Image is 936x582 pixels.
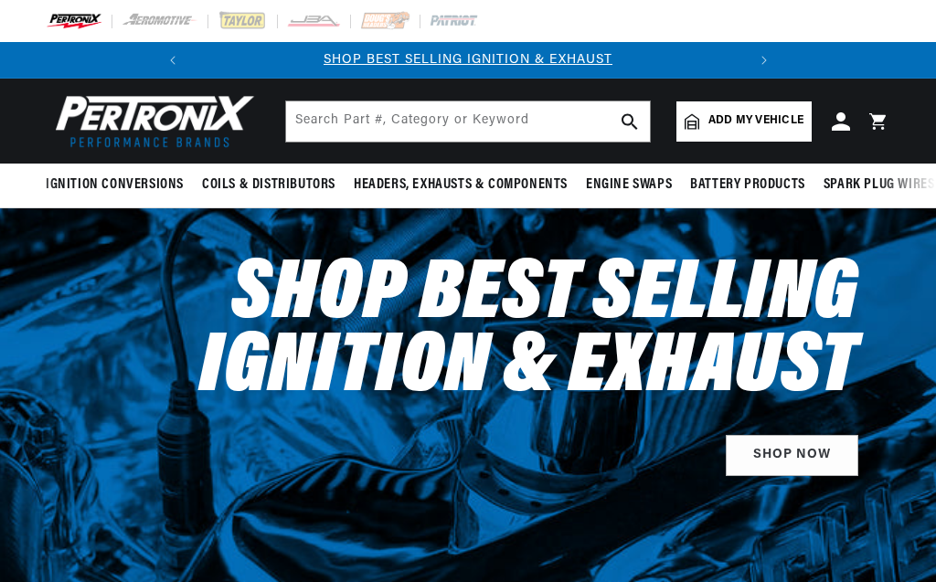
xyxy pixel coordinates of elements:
summary: Engine Swaps [577,164,681,206]
button: search button [610,101,650,142]
a: SHOP BEST SELLING IGNITION & EXHAUST [324,53,612,67]
div: 1 of 2 [191,50,746,70]
span: Ignition Conversions [46,175,184,195]
img: Pertronix [46,90,256,153]
summary: Coils & Distributors [193,164,345,206]
a: SHOP NOW [726,435,858,476]
summary: Battery Products [681,164,814,206]
a: Add my vehicle [676,101,812,142]
div: Announcement [191,50,746,70]
span: Spark Plug Wires [824,175,935,195]
button: Translation missing: en.sections.announcements.next_announcement [746,42,782,79]
span: Engine Swaps [586,175,672,195]
span: Headers, Exhausts & Components [354,175,568,195]
span: Add my vehicle [708,112,803,130]
button: Translation missing: en.sections.announcements.previous_announcement [154,42,191,79]
span: Coils & Distributors [202,175,335,195]
summary: Ignition Conversions [46,164,193,206]
summary: Headers, Exhausts & Components [345,164,577,206]
input: Search Part #, Category or Keyword [286,101,650,142]
span: Battery Products [690,175,805,195]
h2: Shop Best Selling Ignition & Exhaust [77,259,858,406]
